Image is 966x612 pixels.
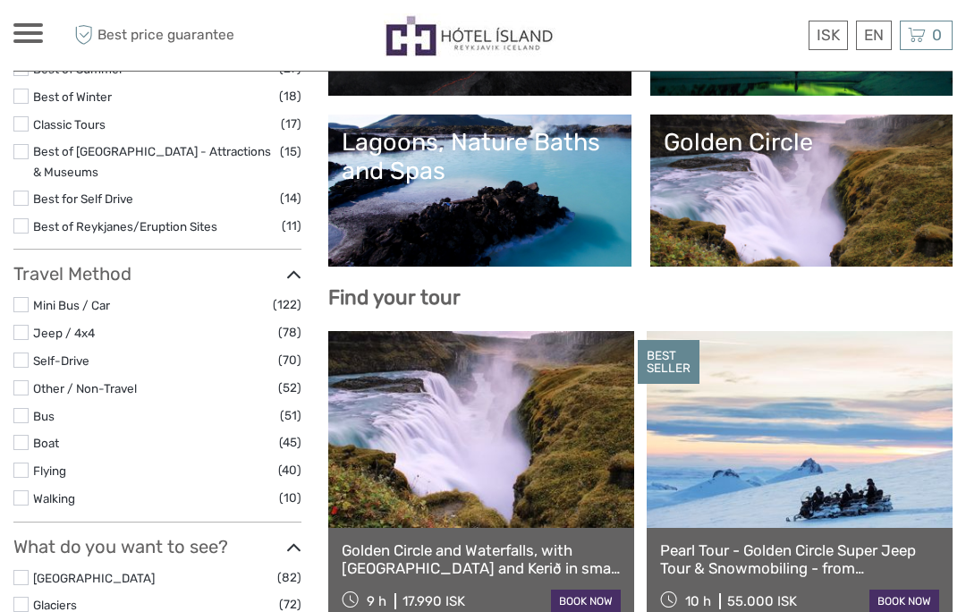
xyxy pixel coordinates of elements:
[33,491,75,506] a: Walking
[273,294,301,315] span: (122)
[13,536,301,557] h3: What do you want to see?
[279,86,301,106] span: (18)
[33,598,77,612] a: Glaciers
[367,593,386,609] span: 9 h
[279,432,301,453] span: (45)
[342,128,617,253] a: Lagoons, Nature Baths and Spas
[278,378,301,398] span: (52)
[278,322,301,343] span: (78)
[727,593,797,609] div: 55.000 ISK
[280,188,301,208] span: (14)
[384,13,555,57] img: Hótel Ísland
[33,353,89,368] a: Self-Drive
[856,21,892,50] div: EN
[817,26,840,44] span: ISK
[342,541,621,578] a: Golden Circle and Waterfalls, with [GEOGRAPHIC_DATA] and Kerið in small group
[33,326,95,340] a: Jeep / 4x4
[33,117,106,132] a: Classic Tours
[282,216,301,236] span: (11)
[660,541,939,578] a: Pearl Tour - Golden Circle Super Jeep Tour & Snowmobiling - from [GEOGRAPHIC_DATA]
[33,62,123,76] a: Best of Summer
[929,26,945,44] span: 0
[33,298,110,312] a: Mini Bus / Car
[33,89,112,104] a: Best of Winter
[277,567,301,588] span: (82)
[280,141,301,162] span: (15)
[638,340,699,385] div: BEST SELLER
[278,460,301,480] span: (40)
[33,191,133,206] a: Best for Self Drive
[279,488,301,508] span: (10)
[33,436,59,450] a: Boat
[33,409,55,423] a: Bus
[13,263,301,285] h3: Travel Method
[664,128,939,253] a: Golden Circle
[278,350,301,370] span: (70)
[33,571,155,585] a: [GEOGRAPHIC_DATA]
[33,381,137,395] a: Other / Non-Travel
[342,128,617,186] div: Lagoons, Nature Baths and Spas
[33,463,66,478] a: Flying
[280,405,301,426] span: (51)
[33,219,217,234] a: Best of Reykjanes/Eruption Sites
[685,593,711,609] span: 10 h
[328,285,461,310] b: Find your tour
[664,128,939,157] div: Golden Circle
[33,144,271,179] a: Best of [GEOGRAPHIC_DATA] - Attractions & Museums
[281,114,301,134] span: (17)
[70,21,249,50] span: Best price guarantee
[402,593,465,609] div: 17.990 ISK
